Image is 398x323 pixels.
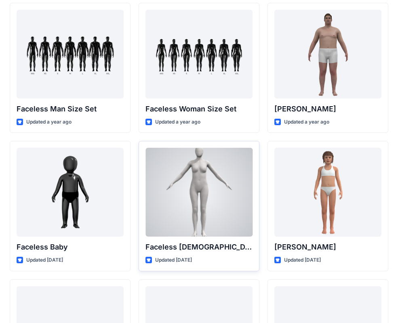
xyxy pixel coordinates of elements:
p: Faceless Man Size Set [17,103,124,115]
a: Emily [274,148,381,237]
p: Updated a year ago [26,118,72,126]
a: Joseph [274,10,381,99]
p: [PERSON_NAME] [274,241,381,253]
p: Updated [DATE] [26,256,63,264]
a: Faceless Man Size Set [17,10,124,99]
a: Faceless Female CN Lite [145,148,253,237]
p: [PERSON_NAME] [274,103,381,115]
p: Updated [DATE] [155,256,192,264]
p: Faceless [DEMOGRAPHIC_DATA] CN Lite [145,241,253,253]
a: Faceless Baby [17,148,124,237]
a: Faceless Woman Size Set [145,10,253,99]
p: Updated a year ago [155,118,200,126]
p: Updated a year ago [284,118,329,126]
p: Updated [DATE] [284,256,321,264]
p: Faceless Baby [17,241,124,253]
p: Faceless Woman Size Set [145,103,253,115]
